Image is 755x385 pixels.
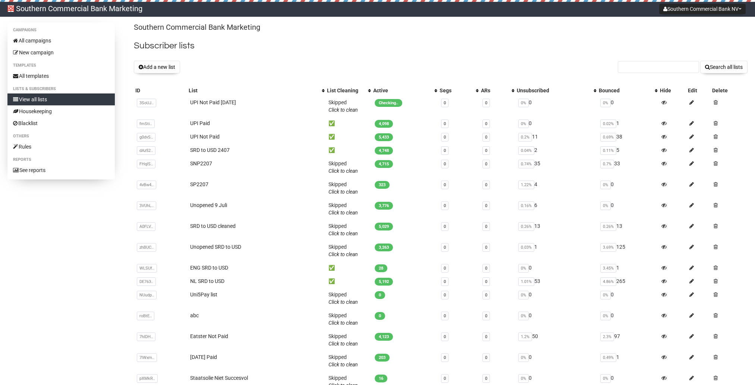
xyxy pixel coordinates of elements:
td: 97 [597,330,658,350]
a: Blacklist [7,117,115,129]
td: 1 [597,261,658,274]
td: 6 [515,198,597,219]
a: Unopened SRD to USD [190,244,241,250]
a: 0 [485,121,487,126]
td: 0 [597,96,658,117]
a: 0 [485,314,487,318]
span: 3,776 [375,202,393,210]
span: 0% [600,291,611,299]
span: 4.86% [600,277,616,286]
span: 0.02% [600,120,616,128]
a: 0 [444,279,446,284]
a: UPI Paid [190,120,210,126]
span: 28 [375,264,387,272]
span: 323 [375,181,390,189]
h2: Subscriber lists [134,39,748,52]
span: 0.11% [600,146,616,155]
div: ID [135,87,185,94]
span: 0% [518,99,529,107]
span: 7hIDH.. [137,332,155,341]
td: 0 [515,117,597,130]
td: ✅ [325,143,372,157]
th: List: No sort applied, activate to apply an ascending sort [187,85,326,96]
div: ARs [481,87,508,94]
span: 0 [375,291,385,299]
a: SNP2207 [190,160,212,166]
td: 35 [515,157,597,178]
th: List Cleaning: No sort applied, activate to apply an ascending sort [325,85,372,96]
span: 0.16% [518,201,534,210]
a: 0 [485,245,487,250]
a: 0 [444,182,446,187]
li: Lists & subscribers [7,85,115,93]
a: 0 [444,376,446,381]
span: 4vBw4.. [137,181,156,189]
span: Skipped [328,223,358,236]
a: 0 [444,203,446,208]
a: Rules [7,141,115,153]
a: Click to clean [328,107,358,113]
div: Active [373,87,431,94]
a: 0 [444,162,446,166]
td: ✅ [325,261,372,274]
a: Click to clean [328,299,358,305]
a: 0 [485,135,487,140]
span: 5,433 [375,133,393,141]
td: ✅ [325,130,372,143]
span: 5,192 [375,278,393,286]
span: 1.2% [518,332,532,341]
li: Templates [7,61,115,70]
span: pXMkR.. [137,374,158,383]
li: Others [7,132,115,141]
span: 3.69% [600,243,616,252]
span: g0dvS.. [137,133,155,141]
div: List Cleaning [327,87,364,94]
th: Bounced: No sort applied, activate to apply an ascending sort [597,85,658,96]
span: 0.74% [518,160,534,168]
span: roBtE.. [137,312,154,320]
a: 0 [444,101,446,105]
th: Segs: No sort applied, activate to apply an ascending sort [438,85,479,96]
span: Skipped [328,160,358,174]
span: 3SoUJ.. [137,99,156,107]
th: Delete: No sort applied, sorting is disabled [711,85,748,96]
a: Eatster Not Paid [190,333,228,339]
span: 203 [375,354,390,362]
a: 0 [485,266,487,271]
div: List [189,87,318,94]
th: ARs: No sort applied, activate to apply an ascending sort [479,85,516,96]
li: Reports [7,155,115,164]
a: 0 [444,148,446,153]
th: Hide: No sort applied, sorting is disabled [658,85,686,96]
td: 53 [515,274,597,288]
td: 125 [597,240,658,261]
span: 2.3% [600,332,614,341]
span: 0.04% [518,146,534,155]
a: Staatsolie Niet Succesvol [190,375,248,381]
td: 4 [515,178,597,198]
th: Edit: No sort applied, sorting is disabled [686,85,711,96]
span: NUudp.. [137,291,157,299]
span: 0.49% [600,353,616,362]
a: 0 [485,162,487,166]
td: 1 [597,117,658,130]
td: 13 [597,219,658,240]
span: 3,263 [375,244,393,251]
a: 0 [485,293,487,297]
span: 3VUhL.. [137,201,156,210]
td: 0 [515,96,597,117]
span: 0% [518,120,529,128]
a: 0 [485,224,487,229]
td: ✅ [325,117,372,130]
span: 16 [375,375,387,382]
span: 0% [518,312,529,320]
a: Click to clean [328,362,358,367]
td: 0 [515,261,597,274]
a: 0 [485,148,487,153]
a: 0 [485,203,487,208]
td: 33 [597,157,658,178]
span: FHqlS.. [137,160,155,168]
td: 0 [515,288,597,309]
td: 0 [515,350,597,371]
span: Skipped [328,312,358,326]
